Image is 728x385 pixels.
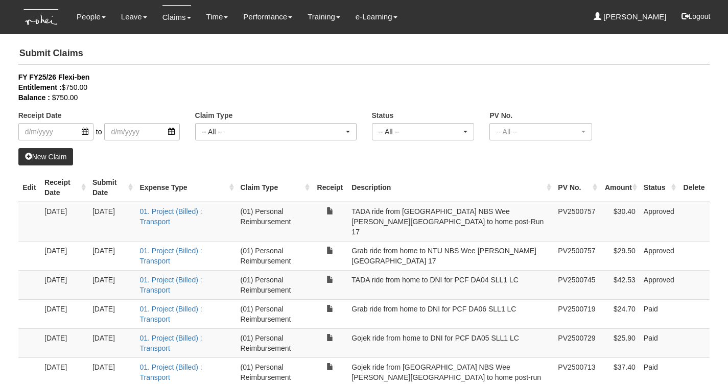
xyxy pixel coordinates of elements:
th: Description : activate to sort column ascending [347,173,554,202]
td: $42.53 [600,270,640,299]
th: Expense Type : activate to sort column ascending [135,173,236,202]
td: PV2500729 [554,328,599,357]
button: -- All -- [195,123,357,140]
button: -- All -- [489,123,592,140]
a: 01. Project (Billed) : Transport [139,334,202,352]
a: Claims [162,5,191,29]
th: Receipt Date : activate to sort column ascending [40,173,88,202]
b: Balance : [18,93,50,102]
td: TADA ride from [GEOGRAPHIC_DATA] NBS Wee [PERSON_NAME][GEOGRAPHIC_DATA] to home post-Run 17 [347,202,554,241]
button: -- All -- [372,123,475,140]
th: Amount : activate to sort column ascending [600,173,640,202]
td: $29.50 [600,241,640,270]
a: Training [308,5,340,29]
th: Edit [18,173,40,202]
td: Paid [640,299,678,328]
label: Status [372,110,394,121]
td: [DATE] [40,202,88,241]
a: 01. Project (Billed) : Transport [139,247,202,265]
td: [DATE] [88,328,136,357]
a: 01. Project (Billed) : Transport [139,305,202,323]
th: Claim Type : activate to sort column ascending [237,173,313,202]
td: [DATE] [88,241,136,270]
td: (01) Personal Reimbursement [237,270,313,299]
span: to [93,123,105,140]
td: [DATE] [88,202,136,241]
th: Receipt [312,173,347,202]
td: Approved [640,270,678,299]
td: Approved [640,202,678,241]
td: (01) Personal Reimbursement [237,328,313,357]
td: PV2500757 [554,241,599,270]
label: PV No. [489,110,512,121]
td: Grab ride from home to NTU NBS Wee [PERSON_NAME][GEOGRAPHIC_DATA] 17 [347,241,554,270]
td: [DATE] [40,241,88,270]
td: [DATE] [88,270,136,299]
td: [DATE] [88,299,136,328]
td: [DATE] [40,328,88,357]
td: [DATE] [40,270,88,299]
td: Paid [640,328,678,357]
td: PV2500745 [554,270,599,299]
div: -- All -- [202,127,344,137]
div: -- All -- [496,127,579,137]
input: d/m/yyyy [18,123,93,140]
label: Receipt Date [18,110,62,121]
a: Time [206,5,228,29]
span: $750.00 [52,93,78,102]
th: Submit Date : activate to sort column ascending [88,173,136,202]
a: People [77,5,106,29]
td: PV2500719 [554,299,599,328]
input: d/m/yyyy [104,123,179,140]
a: Performance [243,5,292,29]
h4: Submit Claims [18,43,710,64]
a: 01. Project (Billed) : Transport [139,207,202,226]
td: Gojek ride from home to DNI for PCF DA05 SLL1 LC [347,328,554,357]
b: Entitlement : [18,83,62,91]
td: (01) Personal Reimbursement [237,241,313,270]
td: PV2500757 [554,202,599,241]
td: $25.90 [600,328,640,357]
div: -- All -- [379,127,462,137]
td: Approved [640,241,678,270]
th: Status : activate to sort column ascending [640,173,678,202]
a: New Claim [18,148,74,165]
a: 01. Project (Billed) : Transport [139,276,202,294]
a: [PERSON_NAME] [594,5,667,29]
td: Grab ride from home to DNI for PCF DA06 SLL1 LC [347,299,554,328]
td: (01) Personal Reimbursement [237,299,313,328]
td: TADA ride from home to DNI for PCF DA04 SLL1 LC [347,270,554,299]
label: Claim Type [195,110,233,121]
iframe: chat widget [685,344,718,375]
button: Logout [674,4,718,29]
a: Leave [121,5,147,29]
a: 01. Project (Billed) : Transport [139,363,202,381]
td: $30.40 [600,202,640,241]
th: PV No. : activate to sort column ascending [554,173,599,202]
td: [DATE] [40,299,88,328]
td: $24.70 [600,299,640,328]
th: Delete [678,173,710,202]
div: $750.00 [18,82,695,92]
a: e-Learning [356,5,397,29]
td: (01) Personal Reimbursement [237,202,313,241]
b: FY FY25/26 Flexi-ben [18,73,90,81]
